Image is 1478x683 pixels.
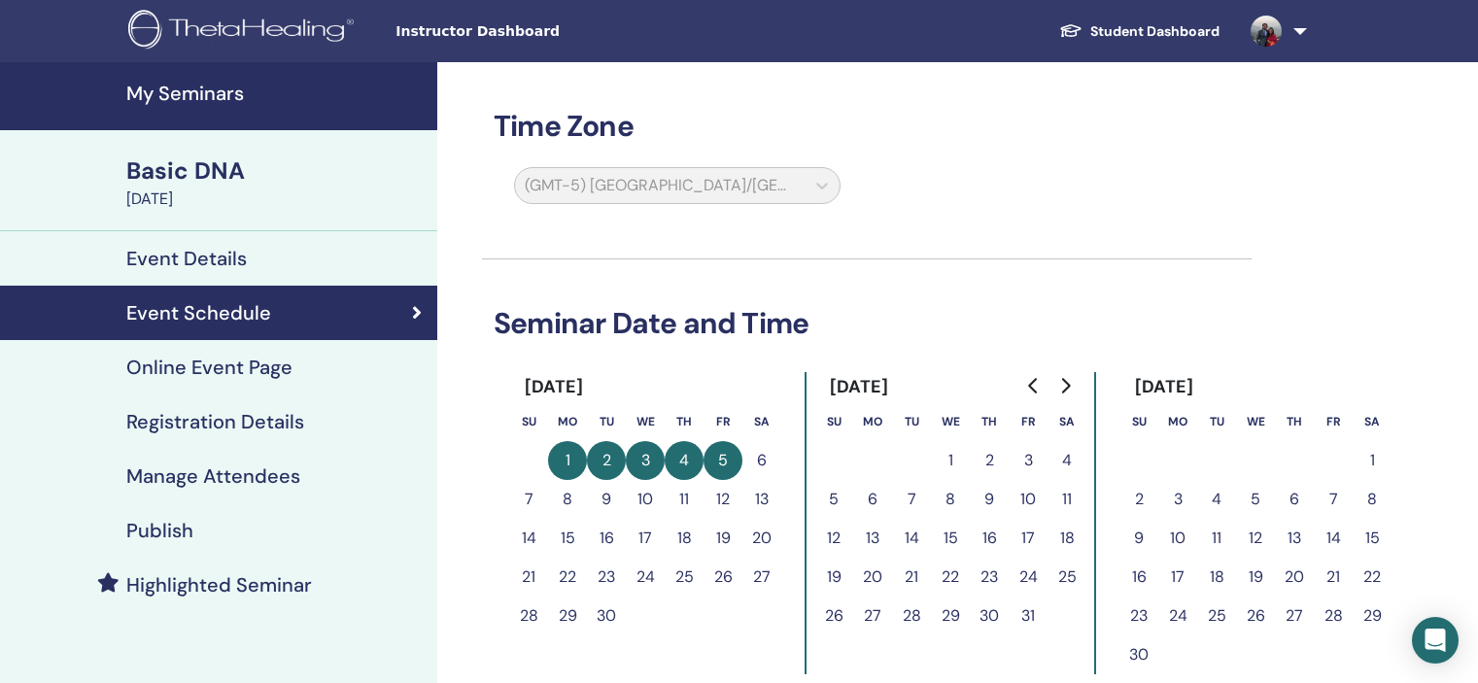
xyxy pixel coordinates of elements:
[548,597,587,635] button: 29
[126,410,304,433] h4: Registration Details
[509,480,548,519] button: 7
[1314,480,1353,519] button: 7
[931,558,970,597] button: 22
[1009,558,1048,597] button: 24
[1009,480,1048,519] button: 10
[1314,402,1353,441] th: Friday
[970,597,1009,635] button: 30
[509,558,548,597] button: 21
[1275,519,1314,558] button: 13
[1048,519,1086,558] button: 18
[814,402,853,441] th: Sunday
[1353,558,1392,597] button: 22
[626,519,665,558] button: 17
[1353,597,1392,635] button: 29
[814,597,853,635] button: 26
[742,480,781,519] button: 13
[742,441,781,480] button: 6
[1158,558,1197,597] button: 17
[1412,617,1459,664] div: Open Intercom Messenger
[892,519,931,558] button: 14
[1119,635,1158,674] button: 30
[482,109,1252,144] h3: Time Zone
[1275,402,1314,441] th: Thursday
[1119,480,1158,519] button: 2
[1119,372,1210,402] div: [DATE]
[704,480,742,519] button: 12
[1197,402,1236,441] th: Tuesday
[704,558,742,597] button: 26
[1251,16,1282,47] img: default.jpg
[1197,558,1236,597] button: 18
[126,464,300,488] h4: Manage Attendees
[1236,480,1275,519] button: 5
[482,306,1252,341] h3: Seminar Date and Time
[587,480,626,519] button: 9
[853,558,892,597] button: 20
[1044,14,1235,50] a: Student Dashboard
[970,402,1009,441] th: Thursday
[665,519,704,558] button: 18
[742,519,781,558] button: 20
[509,519,548,558] button: 14
[742,402,781,441] th: Saturday
[814,480,853,519] button: 5
[1009,441,1048,480] button: 3
[1048,480,1086,519] button: 11
[626,441,665,480] button: 3
[970,441,1009,480] button: 2
[1314,597,1353,635] button: 28
[704,402,742,441] th: Friday
[1197,597,1236,635] button: 25
[1009,519,1048,558] button: 17
[1236,597,1275,635] button: 26
[1236,519,1275,558] button: 12
[548,441,587,480] button: 1
[1048,402,1086,441] th: Saturday
[115,154,437,211] a: Basic DNA[DATE]
[970,558,1009,597] button: 23
[1119,558,1158,597] button: 16
[892,597,931,635] button: 28
[126,356,292,379] h4: Online Event Page
[1049,366,1081,405] button: Go to next month
[626,402,665,441] th: Wednesday
[853,519,892,558] button: 13
[892,480,931,519] button: 7
[892,558,931,597] button: 21
[1197,519,1236,558] button: 11
[1009,597,1048,635] button: 31
[587,597,626,635] button: 30
[704,519,742,558] button: 19
[548,519,587,558] button: 15
[548,402,587,441] th: Monday
[1353,441,1392,480] button: 1
[126,573,312,597] h4: Highlighted Seminar
[126,247,247,270] h4: Event Details
[509,372,600,402] div: [DATE]
[626,558,665,597] button: 24
[1158,480,1197,519] button: 3
[931,519,970,558] button: 15
[970,480,1009,519] button: 9
[853,480,892,519] button: 6
[742,558,781,597] button: 27
[126,188,426,211] div: [DATE]
[931,402,970,441] th: Wednesday
[126,154,426,188] div: Basic DNA
[665,480,704,519] button: 11
[665,441,704,480] button: 4
[1353,519,1392,558] button: 15
[814,558,853,597] button: 19
[126,519,193,542] h4: Publish
[1353,402,1392,441] th: Saturday
[1275,558,1314,597] button: 20
[1275,480,1314,519] button: 6
[587,402,626,441] th: Tuesday
[1236,402,1275,441] th: Wednesday
[931,597,970,635] button: 29
[1314,558,1353,597] button: 21
[509,597,548,635] button: 28
[892,402,931,441] th: Tuesday
[587,558,626,597] button: 23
